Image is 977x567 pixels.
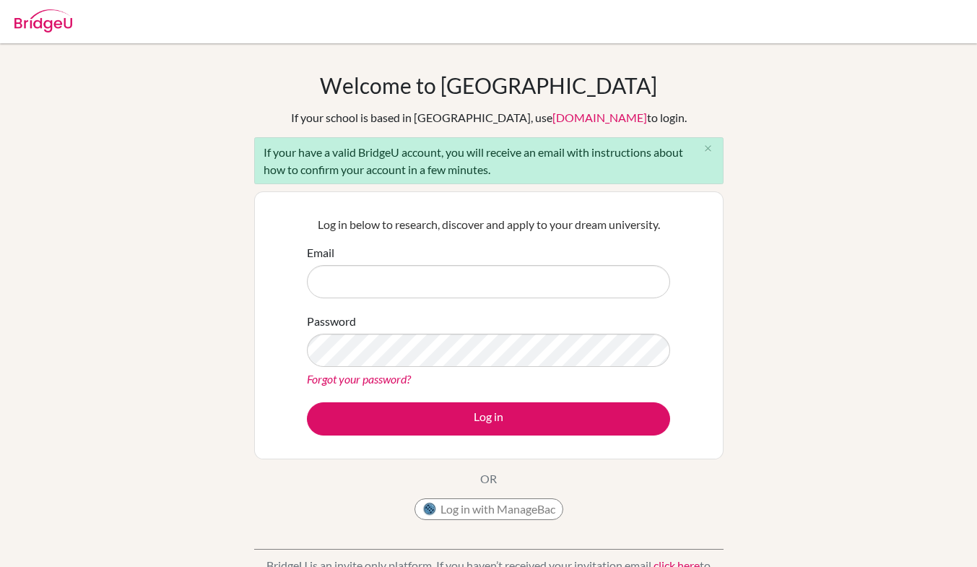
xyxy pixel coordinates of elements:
h1: Welcome to [GEOGRAPHIC_DATA] [320,72,657,98]
p: Log in below to research, discover and apply to your dream university. [307,216,670,233]
label: Email [307,244,334,261]
div: If your school is based in [GEOGRAPHIC_DATA], use to login. [291,109,687,126]
img: Bridge-U [14,9,72,33]
i: close [703,143,713,154]
label: Password [307,313,356,330]
p: OR [480,470,497,488]
button: Log in [307,402,670,436]
button: Close [694,138,723,160]
button: Log in with ManageBac [414,498,563,520]
a: [DOMAIN_NAME] [552,111,647,124]
a: Forgot your password? [307,372,411,386]
div: If your have a valid BridgeU account, you will receive an email with instructions about how to co... [254,137,724,184]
